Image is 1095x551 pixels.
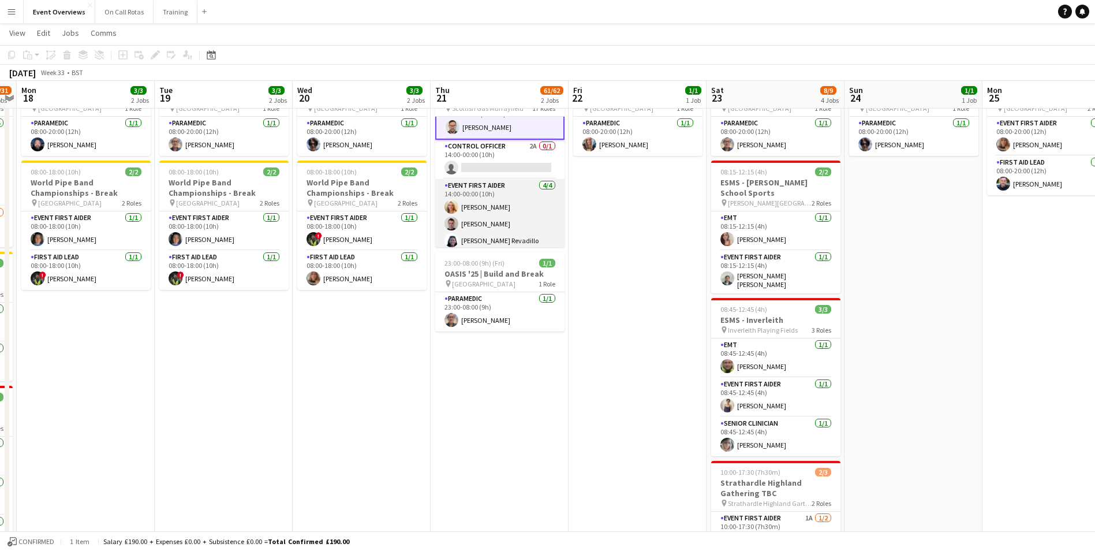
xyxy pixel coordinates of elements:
app-card-role: Event First Aider1/108:00-18:00 (10h)[PERSON_NAME] [21,211,151,251]
app-card-role: Paramedic1/108:00-20:00 (12h)[PERSON_NAME] [849,117,978,156]
div: 2 Jobs [131,96,149,105]
app-job-card: 08:45-12:45 (4h)3/3ESMS - Inverleith Inverleith Playing Fields3 RolesEMT1/108:45-12:45 (4h)[PERSO... [711,298,840,456]
span: 18 [20,91,36,105]
app-job-card: 08:00-20:00 (12h)1/1OASIS '25 | Build and Break [GEOGRAPHIC_DATA]1 RoleParamedic1/108:00-20:00 (1... [849,76,978,156]
div: 4 Jobs [821,96,839,105]
a: Edit [32,25,55,40]
span: Sun [849,85,863,95]
app-card-role: EMT1/108:15-12:15 (4h)[PERSON_NAME] [711,211,840,251]
span: 19 [158,91,173,105]
span: Jobs [62,28,79,38]
span: Mon [21,85,36,95]
span: Thu [435,85,450,95]
div: 2 Jobs [541,96,563,105]
span: 1/1 [685,86,701,95]
app-card-role: Control Officer2A0/114:00-00:00 (10h) [435,140,565,179]
span: 08:00-18:00 (10h) [307,167,357,176]
span: 08:00-18:00 (10h) [169,167,219,176]
h3: World Pipe Band Championships - Break [21,177,151,198]
span: 1/1 [961,86,977,95]
app-card-role: Paramedic1/108:00-20:00 (12h)[PERSON_NAME] [159,117,289,156]
h3: Strathardle Highland Gathering TBC [711,478,840,498]
a: Comms [86,25,121,40]
span: Mon [987,85,1002,95]
app-card-role: Paramedic1/108:00-20:00 (12h)[PERSON_NAME] [21,117,151,156]
span: ! [177,271,184,278]
span: [GEOGRAPHIC_DATA] [176,199,240,207]
span: Week 33 [38,68,67,77]
span: 08:15-12:15 (4h) [720,167,767,176]
app-job-card: 08:00-20:00 (12h)1/1OASIS '25 | Build and Break [GEOGRAPHIC_DATA]1 RoleParamedic1/108:00-20:00 (1... [297,76,427,156]
a: View [5,25,30,40]
span: 2 Roles [122,199,141,207]
span: 2/2 [401,167,417,176]
span: 2/3 [815,468,831,476]
span: 22 [571,91,582,105]
button: Training [154,1,197,23]
app-card-role: Event First Aider4/414:00-00:00 (10h)[PERSON_NAME][PERSON_NAME][PERSON_NAME] Revadillo [435,179,565,269]
span: 8/9 [820,86,836,95]
span: [GEOGRAPHIC_DATA] [452,280,515,288]
span: 2 Roles [398,199,417,207]
app-card-role: Event First Aider1/108:00-18:00 (10h)![PERSON_NAME] [297,211,427,251]
div: 08:15-12:15 (4h)2/2ESMS - [PERSON_NAME] School Sports [PERSON_NAME][GEOGRAPHIC_DATA]2 RolesEMT1/1... [711,161,840,293]
span: 2 Roles [260,199,279,207]
span: 2/2 [263,167,279,176]
app-job-card: 08:00-18:00 (10h)2/2World Pipe Band Championships - Break [GEOGRAPHIC_DATA]2 RolesEvent First Aid... [159,161,289,290]
span: 61/62 [540,86,563,95]
span: 08:45-12:45 (4h) [720,305,767,314]
app-card-role: Event First Aider1/108:45-12:45 (4h)[PERSON_NAME] [711,378,840,417]
span: 10:00-17:30 (7h30m) [720,468,780,476]
app-job-card: 14:00-00:00 (10h) (Fri)60/61AC/DC | Power Up Tour Scottish Gas Murrayfield17 Roles14:00-23:30 (9h... [435,76,565,247]
button: Confirmed [6,535,56,548]
span: Sat [711,85,724,95]
div: Salary £190.00 + Expenses £0.00 + Subsistence £0.00 = [103,537,349,546]
button: Event Overviews [24,1,95,23]
span: [GEOGRAPHIC_DATA] [314,199,378,207]
span: 21 [433,91,450,105]
span: 24 [847,91,863,105]
span: Wed [297,85,312,95]
span: [GEOGRAPHIC_DATA] [38,199,102,207]
span: 25 [985,91,1002,105]
span: 3/3 [815,305,831,314]
span: Tue [159,85,173,95]
div: [DATE] [9,67,36,79]
span: 08:00-18:00 (10h) [31,167,81,176]
app-job-card: 23:00-08:00 (9h) (Fri)1/1OASIS '25 | Build and Break [GEOGRAPHIC_DATA]1 RoleParamedic1/123:00-08:... [435,252,565,332]
span: 2/2 [125,167,141,176]
span: 3/3 [268,86,285,95]
app-card-role: Event First Aider1/108:15-12:15 (4h)[PERSON_NAME] [PERSON_NAME] [711,251,840,293]
app-job-card: 08:00-20:00 (12h)1/1OASIS '25 | Build and Break [GEOGRAPHIC_DATA]1 RoleParamedic1/108:00-20:00 (1... [711,76,840,156]
app-job-card: 08:00-20:00 (12h)1/1OASIS '25 | Build and Break [GEOGRAPHIC_DATA]1 RoleParamedic1/108:00-20:00 (1... [21,76,151,156]
span: Inverleith Playing Fields [728,326,798,334]
span: Confirmed [18,538,54,546]
app-card-role: Paramedic1/108:00-20:00 (12h)[PERSON_NAME] [297,117,427,156]
span: Strathardle Highland Garthering [728,499,812,508]
span: 2 Roles [812,199,831,207]
span: ! [315,232,322,239]
app-job-card: 08:00-18:00 (10h)2/2World Pipe Band Championships - Break [GEOGRAPHIC_DATA]2 RolesEvent First Aid... [297,161,427,290]
app-job-card: 08:00-20:00 (12h)1/1OASIS '25 | Build and Break [GEOGRAPHIC_DATA]1 RoleParamedic1/108:00-20:00 (1... [573,76,702,156]
span: 3/3 [406,86,423,95]
div: 1 Job [962,96,977,105]
app-card-role: First Aid Lead1/108:00-18:00 (10h)[PERSON_NAME] [297,251,427,290]
span: 1 Role [539,280,555,288]
app-card-role: Paramedic1/123:00-08:00 (9h)[PERSON_NAME] [435,292,565,332]
span: View [9,28,25,38]
button: On Call Rotas [95,1,154,23]
app-card-role: Ground Manager1/114:00-23:30 (9h30m)[PERSON_NAME] [435,98,565,140]
h3: ESMS - Inverleith [711,315,840,325]
span: 3 Roles [812,326,831,334]
div: BST [72,68,83,77]
div: 2 Jobs [269,96,287,105]
app-job-card: 08:00-18:00 (10h)2/2World Pipe Band Championships - Break [GEOGRAPHIC_DATA]2 RolesEvent First Aid... [21,161,151,290]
